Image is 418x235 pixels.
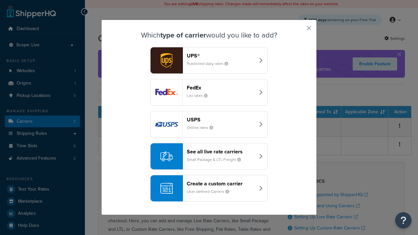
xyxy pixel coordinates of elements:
header: FedEx [187,85,255,91]
small: Online rates [187,125,218,131]
small: Published daily rates [187,61,233,67]
img: icon-carrier-custom-c93b8a24.svg [160,182,173,195]
button: Create a custom carrierUser-defined Carriers [150,175,268,202]
header: Create a custom carrier [187,180,255,187]
img: icon-carrier-liverate-becf4550.svg [160,150,173,163]
h3: Which would you like to add? [118,31,300,39]
button: usps logoUSPSOnline rates [150,111,268,138]
img: fedEx logo [151,79,183,105]
small: Small Package & LTL Freight [187,157,246,163]
img: usps logo [151,111,183,137]
strong: type of carrier [160,30,206,40]
button: ups logoUPS®Published daily rates [150,47,268,74]
header: UPS® [187,53,255,59]
button: Open Resource Center [395,212,411,228]
small: List rates [187,93,213,99]
button: See all live rate carriersSmall Package & LTL Freight [150,143,268,170]
header: See all live rate carriers [187,149,255,155]
small: User-defined Carriers [187,189,234,195]
header: USPS [187,117,255,123]
img: ups logo [151,47,183,73]
button: fedEx logoFedExList rates [150,79,268,106]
